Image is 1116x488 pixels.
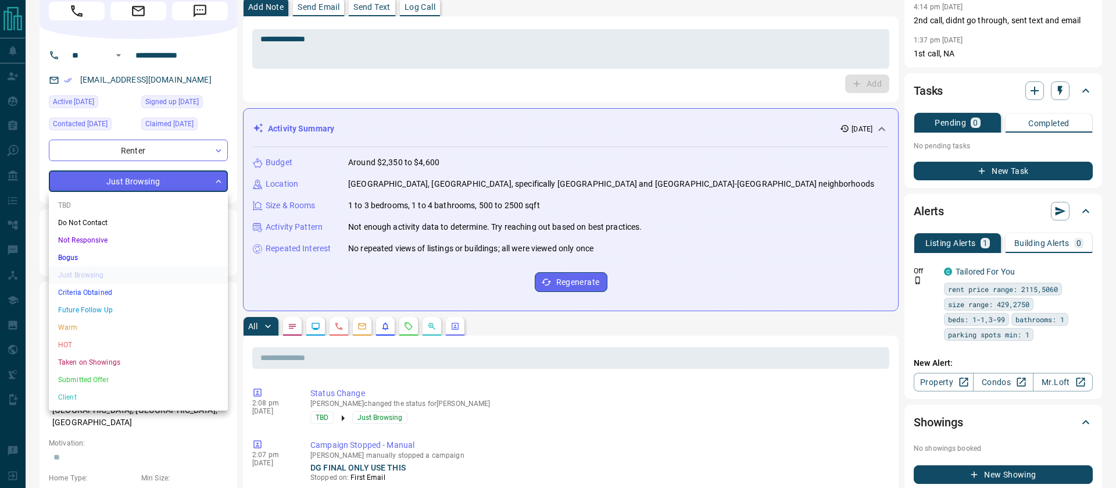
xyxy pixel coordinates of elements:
[49,249,228,266] li: Bogus
[49,197,228,214] li: TBD
[49,354,228,371] li: Taken on Showings
[49,231,228,249] li: Not Responsive
[49,284,228,301] li: Criteria Obtained
[49,301,228,319] li: Future Follow Up
[49,371,228,389] li: Submitted Offer
[49,214,228,231] li: Do Not Contact
[49,319,228,336] li: Warm
[49,336,228,354] li: HOT
[49,389,228,406] li: Client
